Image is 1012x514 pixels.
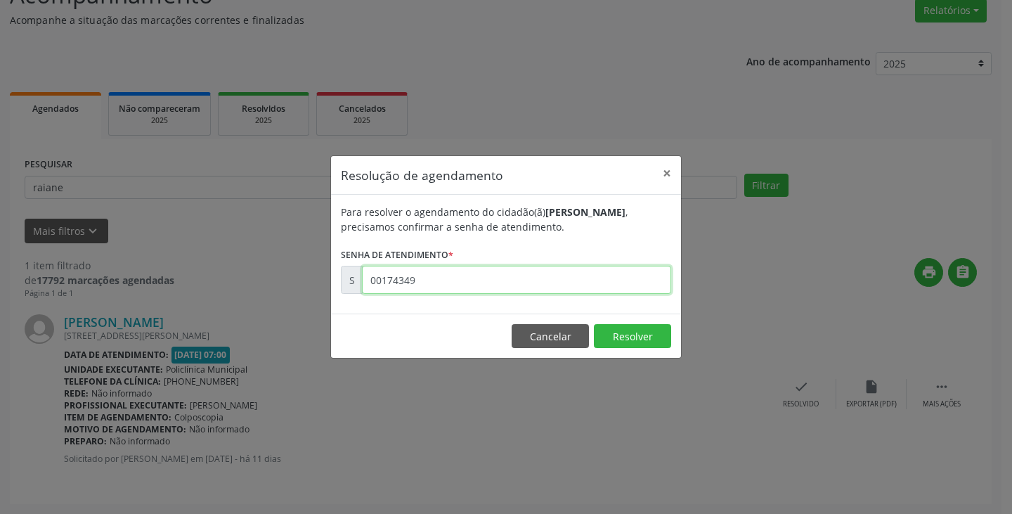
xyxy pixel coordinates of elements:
[594,324,671,348] button: Resolver
[653,156,681,191] button: Close
[341,266,363,294] div: S
[341,166,503,184] h5: Resolução de agendamento
[341,244,453,266] label: Senha de atendimento
[341,205,671,234] div: Para resolver o agendamento do cidadão(ã) , precisamos confirmar a senha de atendimento.
[512,324,589,348] button: Cancelar
[545,205,625,219] b: [PERSON_NAME]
